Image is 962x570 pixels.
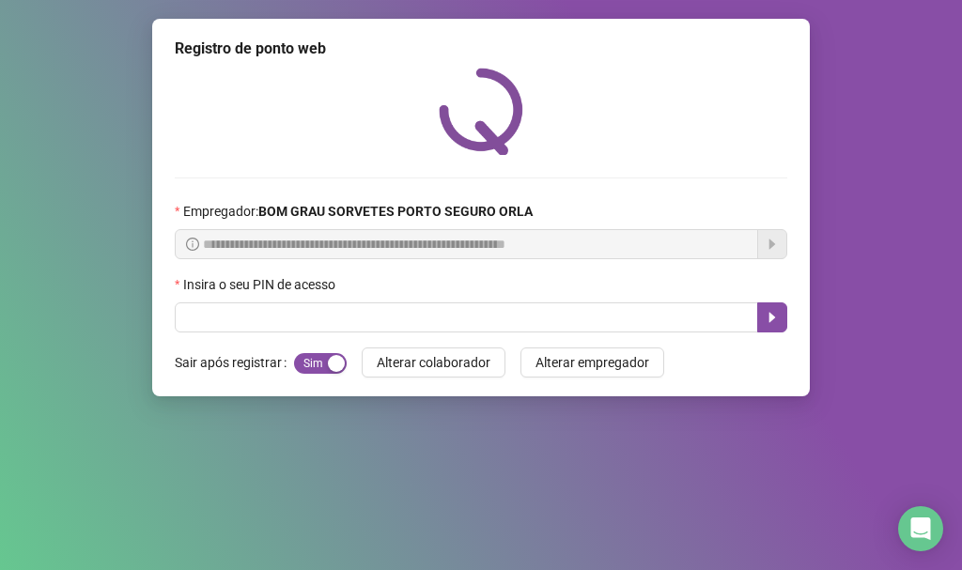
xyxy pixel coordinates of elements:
span: info-circle [186,238,199,251]
strong: BOM GRAU SORVETES PORTO SEGURO ORLA [258,204,533,219]
span: Alterar empregador [535,352,649,373]
label: Sair após registrar [175,347,294,377]
div: Open Intercom Messenger [898,506,943,551]
img: QRPoint [439,68,523,155]
button: Alterar empregador [520,347,664,377]
span: Alterar colaborador [377,352,490,373]
span: Empregador : [183,201,533,222]
button: Alterar colaborador [362,347,505,377]
div: Registro de ponto web [175,38,787,60]
span: caret-right [765,310,780,325]
label: Insira o seu PIN de acesso [175,274,348,295]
